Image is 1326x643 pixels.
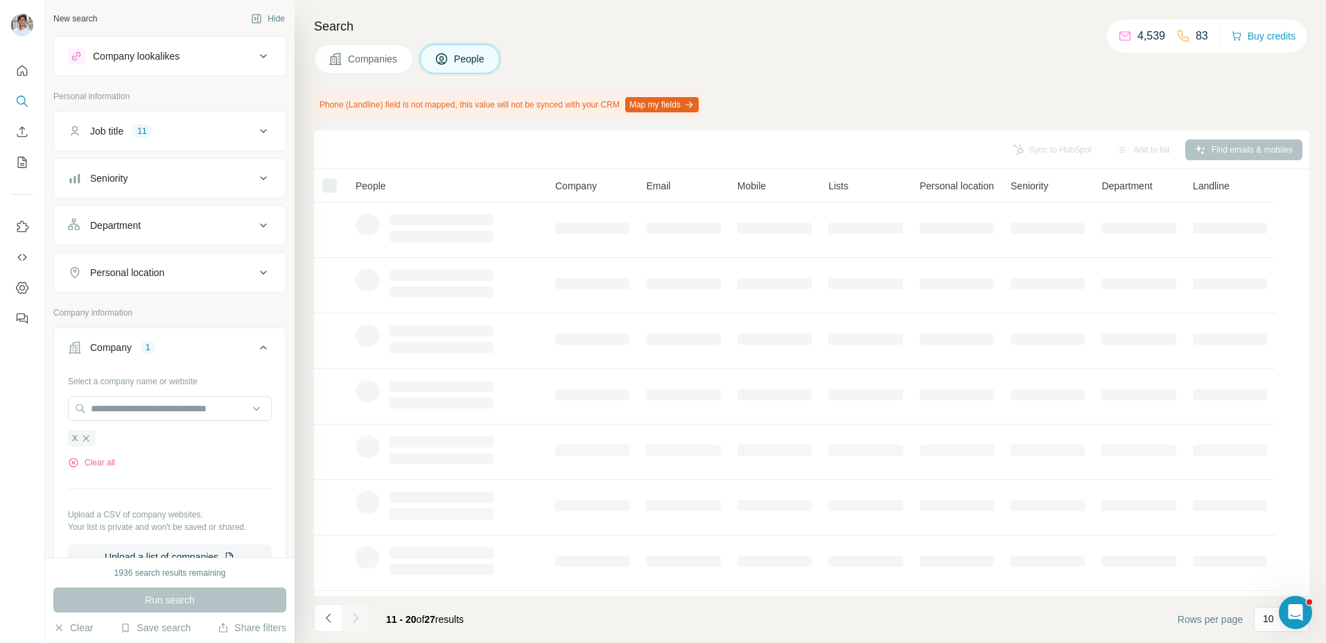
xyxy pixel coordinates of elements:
[54,331,286,370] button: Company1
[646,179,670,193] span: Email
[417,614,425,625] span: of
[424,614,435,625] span: 27
[72,432,78,445] span: X
[54,256,286,289] button: Personal location
[625,97,699,112] button: Map my fields
[53,90,286,103] p: Personal information
[53,307,286,319] p: Company information
[1279,596,1312,629] iframe: Intercom live chat
[314,17,1309,36] h4: Search
[54,209,286,242] button: Department
[11,89,33,114] button: Search
[90,171,128,185] div: Seniority
[53,621,93,635] button: Clear
[68,370,272,388] div: Select a company name or website
[348,52,399,66] span: Companies
[11,275,33,300] button: Dashboard
[90,218,141,232] div: Department
[68,456,115,469] button: Clear all
[356,179,386,193] span: People
[68,545,272,569] button: Upload a list of companies
[90,341,132,354] div: Company
[11,214,33,239] button: Use Surfe on LinkedIn
[68,508,272,521] p: Upload a CSV of company websites.
[314,604,342,632] button: Navigate to previous page
[1137,28,1165,44] p: 4,539
[738,179,766,193] span: Mobile
[1178,612,1243,626] span: Rows per page
[555,179,597,193] span: Company
[11,306,33,331] button: Feedback
[114,567,226,579] div: 1936 search results remaining
[90,266,164,280] div: Personal location
[1231,26,1296,46] button: Buy credits
[314,93,701,117] div: Phone (Landline) field is not mapped, this value will not be synced with your CRM
[53,12,97,25] div: New search
[93,49,180,63] div: Company lookalikes
[1011,179,1048,193] span: Seniority
[132,125,152,137] div: 11
[54,40,286,73] button: Company lookalikes
[11,245,33,270] button: Use Surfe API
[11,150,33,175] button: My lists
[11,58,33,83] button: Quick start
[54,162,286,195] button: Seniority
[241,8,295,29] button: Hide
[1263,612,1274,626] p: 10
[920,179,994,193] span: Personal location
[454,52,486,66] span: People
[1101,179,1152,193] span: Department
[68,521,272,533] p: Your list is private and won't be saved or shared.
[140,341,156,354] div: 1
[1196,28,1208,44] p: 83
[218,621,286,635] button: Share filters
[54,114,286,148] button: Job title11
[386,614,417,625] span: 11 - 20
[11,14,33,36] img: Avatar
[1193,179,1230,193] span: Landline
[11,119,33,144] button: Enrich CSV
[828,179,848,193] span: Lists
[90,124,123,138] div: Job title
[120,621,191,635] button: Save search
[386,614,464,625] span: results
